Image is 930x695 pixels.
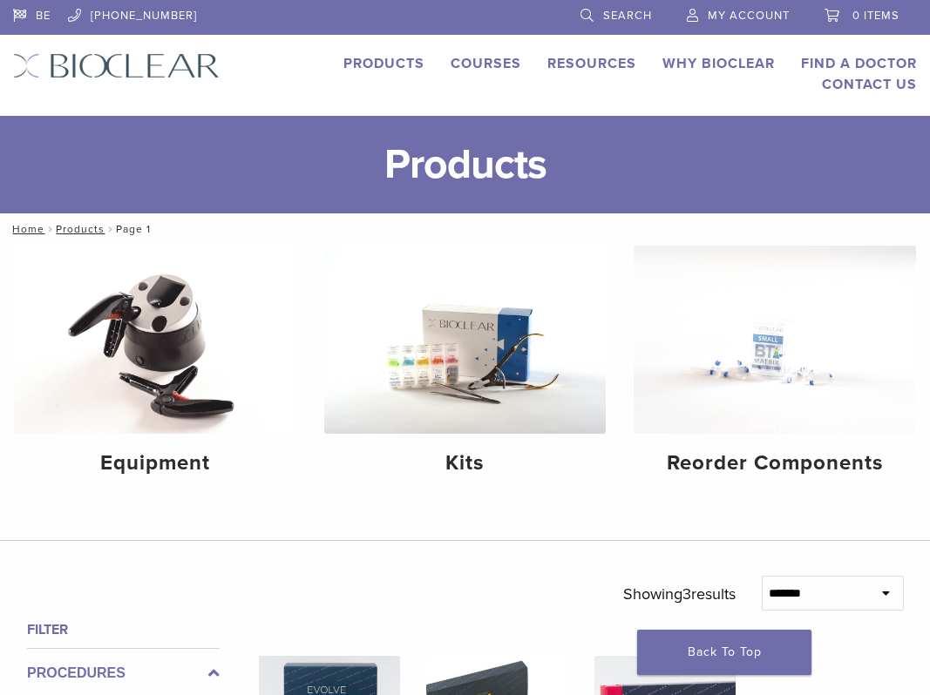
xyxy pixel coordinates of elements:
[56,223,105,235] a: Products
[603,9,652,23] span: Search
[105,225,116,233] span: /
[343,55,424,72] a: Products
[27,663,220,684] label: Procedures
[13,53,220,78] img: Bioclear
[44,225,56,233] span: /
[14,246,296,434] img: Equipment
[14,246,296,490] a: Equipment
[822,76,917,93] a: Contact Us
[637,630,811,675] a: Back To Top
[634,246,916,434] img: Reorder Components
[324,246,607,434] img: Kits
[623,576,736,612] p: Showing results
[547,55,636,72] a: Resources
[451,55,521,72] a: Courses
[634,246,916,490] a: Reorder Components
[324,246,607,490] a: Kits
[28,448,282,479] h4: Equipment
[682,584,691,604] span: 3
[852,9,899,23] span: 0 items
[7,223,44,235] a: Home
[708,9,790,23] span: My Account
[338,448,593,479] h4: Kits
[801,55,917,72] a: Find A Doctor
[648,448,902,479] h4: Reorder Components
[27,619,220,640] h4: Filter
[662,55,775,72] a: Why Bioclear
